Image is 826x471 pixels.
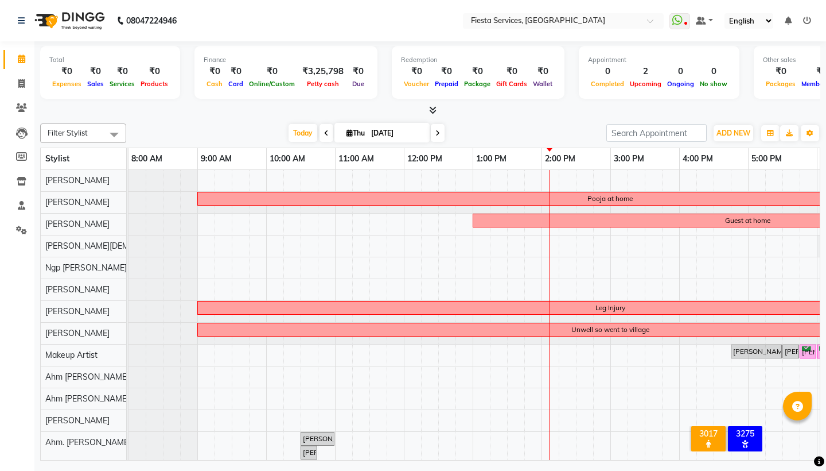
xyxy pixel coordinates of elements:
[627,80,664,88] span: Upcoming
[198,150,235,167] a: 9:00 AM
[461,65,493,78] div: ₹0
[45,153,69,164] span: Stylist
[697,80,730,88] span: No show
[49,80,84,88] span: Expenses
[493,80,530,88] span: Gift Cards
[784,346,798,357] div: [PERSON_NAME], TK02, 05:30 PM-05:40 PM, Threading-Threading - Eyebrows
[461,80,493,88] span: Package
[401,65,432,78] div: ₹0
[45,262,127,273] span: Ngp [PERSON_NAME]
[336,150,377,167] a: 11:00 AM
[45,197,110,207] span: [PERSON_NAME]
[225,80,246,88] span: Card
[763,65,798,78] div: ₹0
[801,346,815,357] div: [PERSON_NAME], TK02, 05:45 PM-05:55 PM, Threading-Threading - Forehead
[542,150,578,167] a: 2:00 PM
[45,328,110,338] span: [PERSON_NAME]
[749,150,785,167] a: 5:00 PM
[404,150,445,167] a: 12:00 PM
[571,325,649,335] div: Unwell so went to village
[588,65,627,78] div: 0
[138,80,171,88] span: Products
[302,447,316,458] div: [PERSON_NAME], TK01, 10:30 AM-10:40 AM, Threading-Threading - Eyebrows
[48,128,88,137] span: Filter Stylist
[473,150,509,167] a: 1:00 PM
[588,80,627,88] span: Completed
[349,80,367,88] span: Due
[588,55,730,65] div: Appointment
[778,425,815,460] iframe: chat widget
[45,241,199,251] span: [PERSON_NAME][DEMOGRAPHIC_DATA]
[246,80,298,88] span: Online/Custom
[432,80,461,88] span: Prepaid
[45,415,110,426] span: [PERSON_NAME]
[289,124,317,142] span: Today
[45,372,129,382] span: Ahm [PERSON_NAME]
[714,125,753,141] button: ADD NEW
[45,306,110,316] span: [PERSON_NAME]
[344,129,368,137] span: Thu
[693,428,723,439] div: 3017
[697,65,730,78] div: 0
[664,80,697,88] span: Ongoing
[680,150,716,167] a: 4:00 PM
[587,194,633,204] div: Pooja at home
[432,65,461,78] div: ₹0
[84,80,107,88] span: Sales
[401,55,555,65] div: Redemption
[348,65,368,78] div: ₹0
[204,65,225,78] div: ₹0
[126,5,177,37] b: 08047224946
[204,55,368,65] div: Finance
[45,175,110,186] span: [PERSON_NAME]
[664,65,697,78] div: 0
[368,125,425,142] input: 2025-09-04
[29,5,108,37] img: logo
[45,219,110,229] span: [PERSON_NAME]
[45,350,98,360] span: Makeup Artist
[49,65,84,78] div: ₹0
[45,393,129,404] span: Ahm [PERSON_NAME]
[763,80,798,88] span: Packages
[595,303,625,313] div: Leg Injury
[45,284,110,295] span: [PERSON_NAME]
[45,437,131,447] span: Ahm. [PERSON_NAME]
[298,65,348,78] div: ₹3,25,798
[128,150,165,167] a: 8:00 AM
[138,65,171,78] div: ₹0
[732,346,781,357] div: [PERSON_NAME], TK02, 04:45 PM-05:30 PM, Hair Styling-Hair Style - Open,Makeup-Sari Draping
[267,150,308,167] a: 10:00 AM
[302,434,333,444] div: [PERSON_NAME], TK01, 10:30 AM-11:00 AM, Cleanup Up- Glow
[304,80,342,88] span: Petty cash
[530,65,555,78] div: ₹0
[611,150,647,167] a: 3:00 PM
[401,80,432,88] span: Voucher
[725,215,770,226] div: Guest at home
[49,55,171,65] div: Total
[84,65,107,78] div: ₹0
[716,129,750,137] span: ADD NEW
[107,80,138,88] span: Services
[627,65,664,78] div: 2
[730,428,760,439] div: 3275
[246,65,298,78] div: ₹0
[493,65,530,78] div: ₹0
[530,80,555,88] span: Wallet
[225,65,246,78] div: ₹0
[107,65,138,78] div: ₹0
[204,80,225,88] span: Cash
[606,124,707,142] input: Search Appointment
